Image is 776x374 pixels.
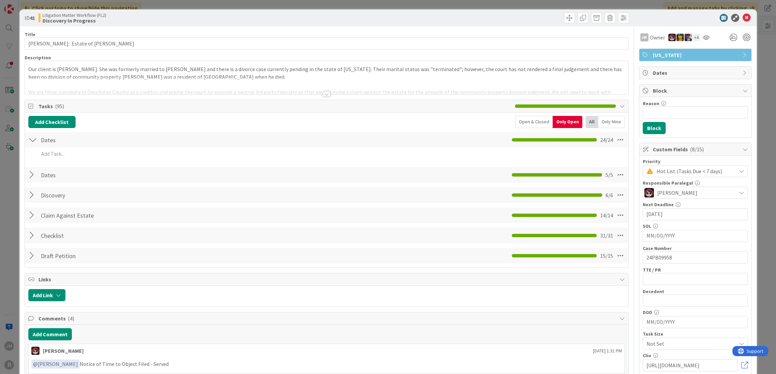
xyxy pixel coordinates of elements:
label: TTE / PR [643,267,661,273]
span: Support [14,1,31,9]
span: Links [38,275,616,283]
span: [PERSON_NAME] [657,189,697,197]
div: Only Open [553,116,582,128]
div: SOL [643,224,748,228]
span: ( 4 ) [68,315,74,322]
label: Title [25,31,35,37]
button: Add Comment [28,328,72,340]
input: Add Checklist... [38,209,190,221]
label: Decedent [643,288,664,294]
span: Litigation Matter Workflow (FL2) [43,12,106,18]
input: type card name here... [25,37,629,50]
div: Open & Closed [515,116,553,128]
input: MM/DD/YYYY [646,316,744,328]
div: Next Deadline [643,202,748,207]
span: Block [653,87,739,95]
span: Tasks [38,102,511,110]
span: [US_STATE] [653,51,739,59]
p: Notice of Time to Object Filed - Served [31,360,622,369]
span: ID [25,14,35,22]
p: Our client is [PERSON_NAME]. She was formerly married to [PERSON_NAME] and there is a divorce cas... [28,65,625,81]
div: All [586,116,598,128]
button: Add Checklist [28,116,76,128]
label: Reason [643,100,659,106]
span: Dates [653,69,739,77]
div: Task Size [643,332,748,336]
span: 5 / 5 [606,171,613,179]
div: JM [640,33,648,41]
span: Owner [650,33,665,41]
div: [PERSON_NAME] [43,347,84,355]
span: Custom Fields [653,145,739,153]
img: JS [668,34,676,41]
input: MM/DD/YYYY [646,209,744,220]
b: Discovery In Progress [43,18,106,23]
div: Responsible Paralegal [643,181,748,185]
button: Block [643,122,666,134]
div: Clio [643,353,748,358]
span: 6 / 6 [606,191,613,199]
span: 24 / 24 [600,136,613,144]
div: Priority [643,159,748,164]
span: 31 / 31 [600,231,613,240]
span: ( 95 ) [55,103,64,110]
span: @ [33,361,38,367]
img: ML [685,34,692,41]
div: DOD [643,310,748,315]
span: Comments [38,314,616,322]
input: Add Checklist... [38,134,190,146]
div: Only Mine [598,116,625,128]
span: ( 8/15 ) [690,146,704,153]
img: JS [644,188,654,197]
img: MR [676,34,684,41]
span: [PERSON_NAME] [33,361,78,367]
input: Add Checklist... [38,169,190,181]
input: Add Checklist... [38,229,190,242]
div: + 4 [693,34,700,41]
img: JS [31,347,39,355]
span: Not Set [646,339,733,348]
b: 41 [30,14,35,21]
span: Description [25,55,51,61]
input: Add Checklist... [38,189,190,201]
span: Hot List (Tasks Due < 7 days) [657,166,733,176]
input: MM/DD/YYYY [646,230,744,242]
button: Add Link [28,289,65,301]
span: 15 / 15 [600,252,613,260]
span: [DATE] 1:31 PM [593,347,622,354]
label: Case Number [643,245,672,251]
span: 14 / 14 [600,211,613,219]
input: Add Checklist... [38,250,190,262]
